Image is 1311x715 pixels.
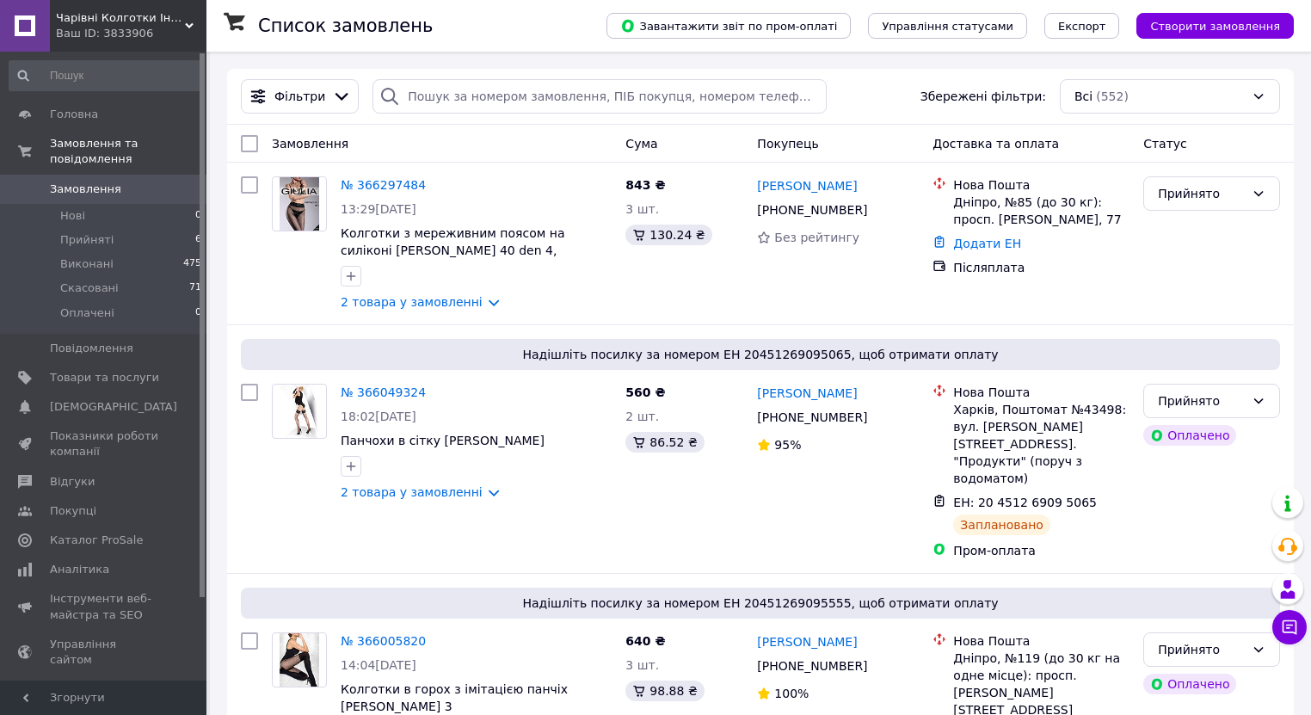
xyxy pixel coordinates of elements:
span: Фільтри [274,88,325,105]
button: Управління статусами [868,13,1027,39]
a: Колготки в горох з імітацією панчіх [PERSON_NAME] 3 [341,682,568,713]
span: 14:04[DATE] [341,658,416,672]
span: Виконані [60,256,114,272]
span: 475 [183,256,201,272]
img: Фото товару [280,385,319,438]
span: Доставка та оплата [932,137,1059,151]
span: Статус [1143,137,1187,151]
span: [PHONE_NUMBER] [757,203,867,217]
span: Відгуки [50,474,95,490]
button: Завантажити звіт по пром-оплаті [606,13,851,39]
span: 0 [195,208,201,224]
div: Прийнято [1158,184,1245,203]
button: Експорт [1044,13,1120,39]
span: 0 [195,305,201,321]
span: Експорт [1058,20,1106,33]
span: Покупець [757,137,818,151]
span: Показники роботи компанії [50,428,159,459]
span: 3 шт. [625,658,659,672]
a: № 366049324 [341,385,426,399]
img: Фото товару [280,177,319,231]
span: 3 шт. [625,202,659,216]
div: Заплановано [953,515,1050,535]
div: Нова Пошта [953,384,1129,401]
button: Чат з покупцем [1272,610,1307,644]
span: 71 [189,280,201,296]
div: Оплачено [1143,425,1236,446]
span: Замовлення [50,182,121,197]
span: Повідомлення [50,341,133,356]
span: Збережені фільтри: [920,88,1046,105]
span: 13:29[DATE] [341,202,416,216]
span: ЕН: 20 4512 6909 5065 [953,496,1097,509]
a: [PERSON_NAME] [757,633,857,650]
div: Післяплата [953,259,1129,276]
span: 560 ₴ [625,385,665,399]
h1: Список замовлень [258,15,433,36]
span: Управління сайтом [50,637,159,668]
img: Фото товару [280,633,319,687]
a: Фото товару [272,632,327,687]
span: Надішліть посилку за номером ЕН 20451269095065, щоб отримати оплату [248,346,1273,363]
span: Головна [50,107,98,122]
span: Інструменти веб-майстра та SEO [50,591,159,622]
span: 843 ₴ [625,178,665,192]
span: Каталог ProSale [50,533,143,548]
div: Прийнято [1158,640,1245,659]
span: Чарівні Колготки Інтернет-магазин [56,10,185,26]
a: 2 товара у замовленні [341,295,483,309]
div: Прийнято [1158,391,1245,410]
span: Оплачені [60,305,114,321]
div: Дніпро, №85 (до 30 кг): просп. [PERSON_NAME], 77 [953,194,1129,228]
a: Колготки з мереживним поясом на силіконі [PERSON_NAME] 40 den 4, [PERSON_NAME] [341,226,564,274]
span: Скасовані [60,280,119,296]
span: 6 [195,232,201,248]
span: Управління статусами [882,20,1013,33]
span: [DEMOGRAPHIC_DATA] [50,399,177,415]
span: Замовлення та повідомлення [50,136,206,167]
div: 130.24 ₴ [625,225,711,245]
a: Фото товару [272,384,327,439]
input: Пошук [9,60,203,91]
a: [PERSON_NAME] [757,177,857,194]
span: 2 шт. [625,410,659,423]
a: Створити замовлення [1119,18,1294,32]
button: Створити замовлення [1136,13,1294,39]
span: Нові [60,208,85,224]
div: Харків, Поштомат №43498: вул. [PERSON_NAME][STREET_ADDRESS]. "Продукти" (поруч з водоматом) [953,401,1129,487]
a: Додати ЕН [953,237,1021,250]
a: № 366005820 [341,634,426,648]
div: 86.52 ₴ [625,432,704,453]
span: Замовлення [272,137,348,151]
span: Аналітика [50,562,109,577]
div: Нова Пошта [953,176,1129,194]
div: Нова Пошта [953,632,1129,650]
span: Прийняті [60,232,114,248]
span: Cума [625,137,657,151]
a: Панчохи в сітку [PERSON_NAME] [341,434,545,447]
span: Покупці [50,503,96,519]
span: Товари та послуги [50,370,159,385]
span: Надішліть посилку за номером ЕН 20451269095555, щоб отримати оплату [248,595,1273,612]
span: 18:02[DATE] [341,410,416,423]
span: Створити замовлення [1150,20,1280,33]
a: Фото товару [272,176,327,231]
div: Ваш ID: 3833906 [56,26,206,41]
a: [PERSON_NAME] [757,385,857,402]
div: 98.88 ₴ [625,681,704,701]
span: [PHONE_NUMBER] [757,410,867,424]
span: [PHONE_NUMBER] [757,659,867,673]
input: Пошук за номером замовлення, ПІБ покупця, номером телефону, Email, номером накладної [372,79,827,114]
span: (552) [1096,89,1129,103]
span: 100% [774,687,809,700]
a: № 366297484 [341,178,426,192]
span: Завантажити звіт по пром-оплаті [620,18,837,34]
span: 640 ₴ [625,634,665,648]
div: Оплачено [1143,674,1236,694]
a: 2 товара у замовленні [341,485,483,499]
span: 95% [774,438,801,452]
span: Всі [1074,88,1092,105]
